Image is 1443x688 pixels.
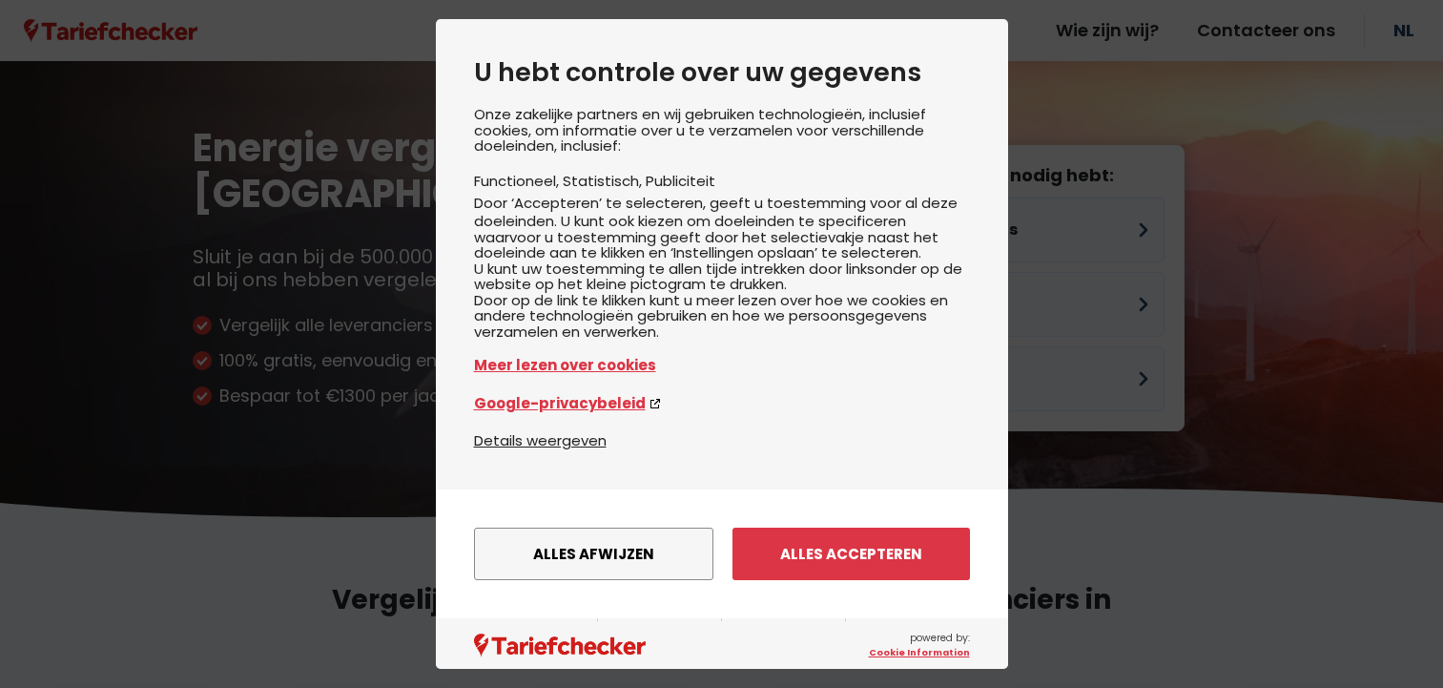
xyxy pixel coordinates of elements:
button: Alles accepteren [732,528,970,580]
h2: U hebt controle over uw gegevens [474,57,970,88]
a: Google-privacybeleid [474,392,970,414]
span: powered by: [869,631,970,659]
li: Publiciteit [646,171,715,191]
div: Onze zakelijke partners en wij gebruiken technologieën, inclusief cookies, om informatie over u t... [474,107,970,429]
li: Statistisch [563,171,646,191]
button: Alles afwijzen [474,528,713,580]
li: Functioneel [474,171,563,191]
img: logo [474,634,646,657]
div: menu [436,490,1008,618]
button: Details weergeven [474,429,607,451]
a: Meer lezen over cookies [474,354,970,376]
